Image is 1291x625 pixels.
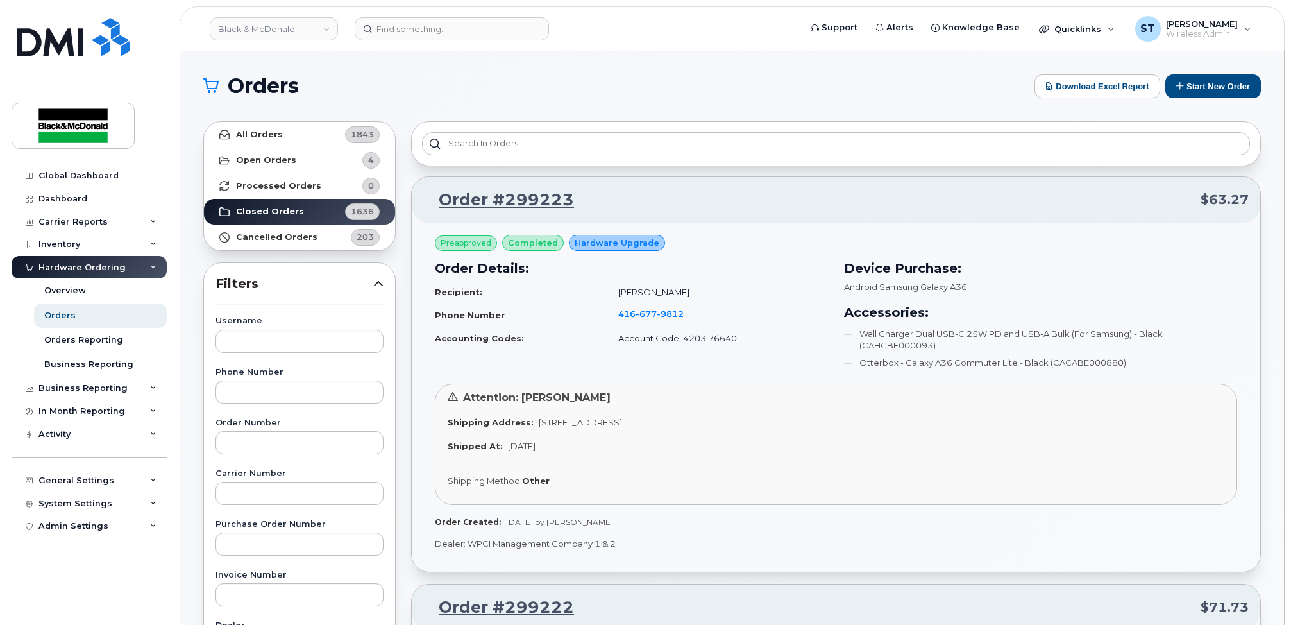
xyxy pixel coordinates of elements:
[215,419,384,427] label: Order Number
[215,368,384,377] label: Phone Number
[215,520,384,529] label: Purchase Order Number
[351,128,374,141] span: 1843
[1165,74,1261,98] button: Start New Order
[435,287,482,297] strong: Recipient:
[215,317,384,325] label: Username
[607,327,829,350] td: Account Code: 4203.76640
[368,180,374,192] span: 0
[435,517,501,527] strong: Order Created:
[539,417,622,427] span: [STREET_ADDRESS]
[215,470,384,478] label: Carrier Number
[844,282,967,292] span: Android Samsung Galaxy A36
[441,237,491,249] span: Preapproved
[236,155,296,166] strong: Open Orders
[423,189,574,212] a: Order #299223
[844,328,1238,352] li: Wall Charger Dual USB-C 25W PD and USB-A Bulk (For Samsung) - Black (CAHCBE000093)
[508,441,536,451] span: [DATE]
[236,232,317,243] strong: Cancelled Orders
[448,475,522,486] span: Shipping Method:
[236,181,321,191] strong: Processed Orders
[618,309,699,319] a: 4166779812
[435,259,829,278] h3: Order Details:
[435,310,505,320] strong: Phone Number
[204,173,395,199] a: Processed Orders0
[844,259,1238,278] h3: Device Purchase:
[204,148,395,173] a: Open Orders4
[236,130,283,140] strong: All Orders
[236,207,304,217] strong: Closed Orders
[204,122,395,148] a: All Orders1843
[422,132,1250,155] input: Search in orders
[618,309,684,319] span: 416
[351,205,374,218] span: 1636
[657,309,684,319] span: 9812
[357,231,374,243] span: 203
[575,237,659,249] span: Hardware Upgrade
[1201,598,1249,617] span: $71.73
[423,596,574,619] a: Order #299222
[508,237,558,249] span: completed
[607,281,829,304] td: [PERSON_NAME]
[506,517,613,527] span: [DATE] by [PERSON_NAME]
[204,199,395,225] a: Closed Orders1636
[204,225,395,250] a: Cancelled Orders203
[448,417,534,427] strong: Shipping Address:
[435,333,524,343] strong: Accounting Codes:
[844,303,1238,322] h3: Accessories:
[844,357,1238,369] li: Otterbox - Galaxy A36 Commuter Lite - Black (CACABE000880)
[522,475,550,486] strong: Other
[448,441,503,451] strong: Shipped At:
[368,154,374,166] span: 4
[435,538,1237,550] p: Dealer: WPCI Management Company 1 & 2
[1201,191,1249,209] span: $63.27
[1034,74,1160,98] button: Download Excel Report
[215,571,384,579] label: Invoice Number
[636,309,657,319] span: 677
[228,76,299,96] span: Orders
[215,275,373,293] span: Filters
[463,391,611,404] span: Attention: [PERSON_NAME]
